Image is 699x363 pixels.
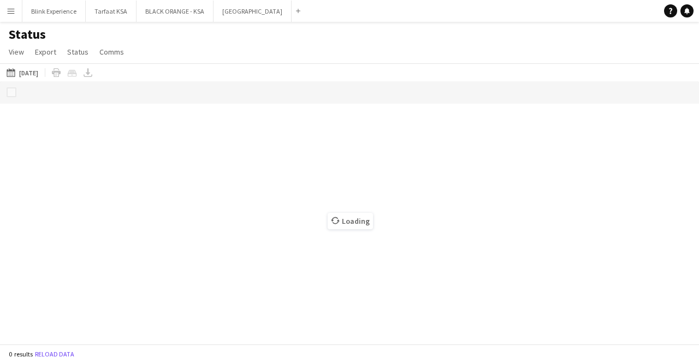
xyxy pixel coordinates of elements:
button: BLACK ORANGE - KSA [137,1,214,22]
button: Blink Experience [22,1,86,22]
a: Status [63,45,93,59]
span: Export [35,47,56,57]
button: [GEOGRAPHIC_DATA] [214,1,292,22]
span: Loading [328,213,373,229]
a: View [4,45,28,59]
span: View [9,47,24,57]
button: Tarfaat KSA [86,1,137,22]
span: Status [67,47,88,57]
a: Comms [95,45,128,59]
button: Reload data [33,348,76,360]
span: Comms [99,47,124,57]
a: Export [31,45,61,59]
button: [DATE] [4,66,40,79]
